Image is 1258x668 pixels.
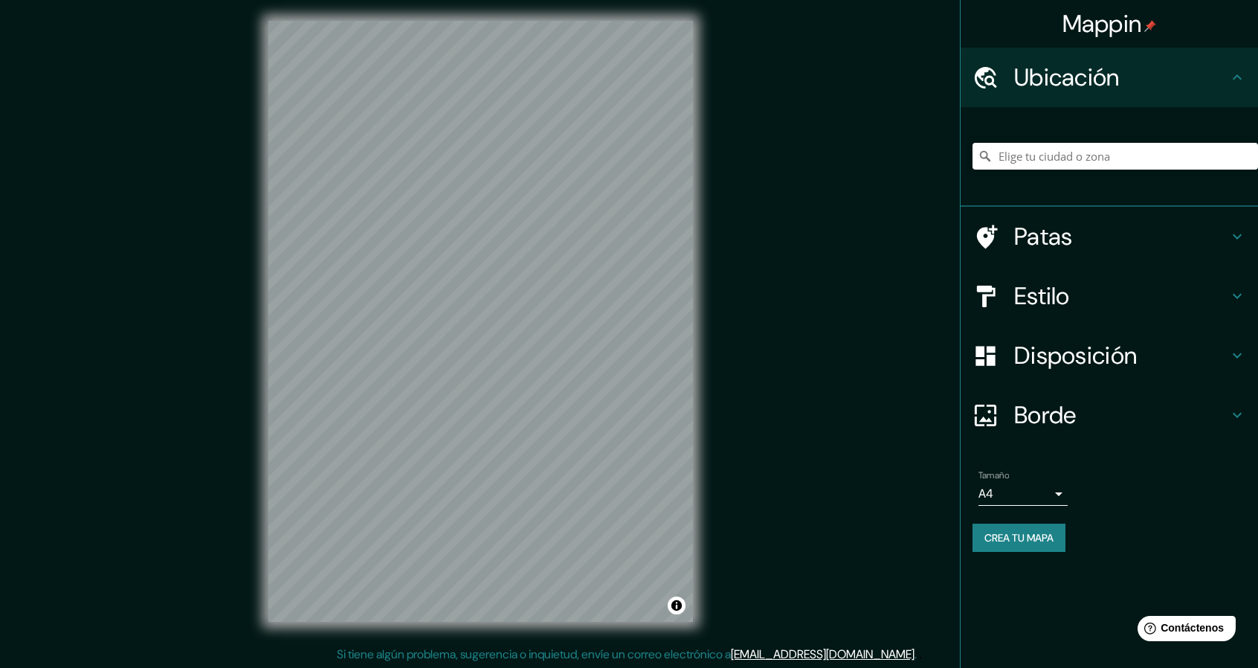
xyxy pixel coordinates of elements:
[978,482,1068,506] div: A4
[1014,280,1070,312] font: Estilo
[1014,340,1137,371] font: Disposición
[915,646,917,662] font: .
[268,21,693,622] canvas: Mapa
[961,385,1258,445] div: Borde
[1014,62,1120,93] font: Ubicación
[978,469,1009,481] font: Tamaño
[972,143,1258,170] input: Elige tu ciudad o zona
[337,646,731,662] font: Si tiene algún problema, sugerencia o inquietud, envíe un correo electrónico a
[1126,610,1242,652] iframe: Lanzador de widgets de ayuda
[961,326,1258,385] div: Disposición
[668,597,686,614] button: Activar o desactivar atribución
[972,524,1065,552] button: Crea tu mapa
[917,646,919,662] font: .
[961,48,1258,107] div: Ubicación
[1144,20,1156,32] img: pin-icon.png
[961,207,1258,266] div: Patas
[961,266,1258,326] div: Estilo
[919,646,922,662] font: .
[984,531,1054,545] font: Crea tu mapa
[978,486,993,501] font: A4
[1062,8,1142,39] font: Mappin
[731,646,915,662] a: [EMAIL_ADDRESS][DOMAIN_NAME]
[1014,221,1073,252] font: Patas
[1014,399,1077,431] font: Borde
